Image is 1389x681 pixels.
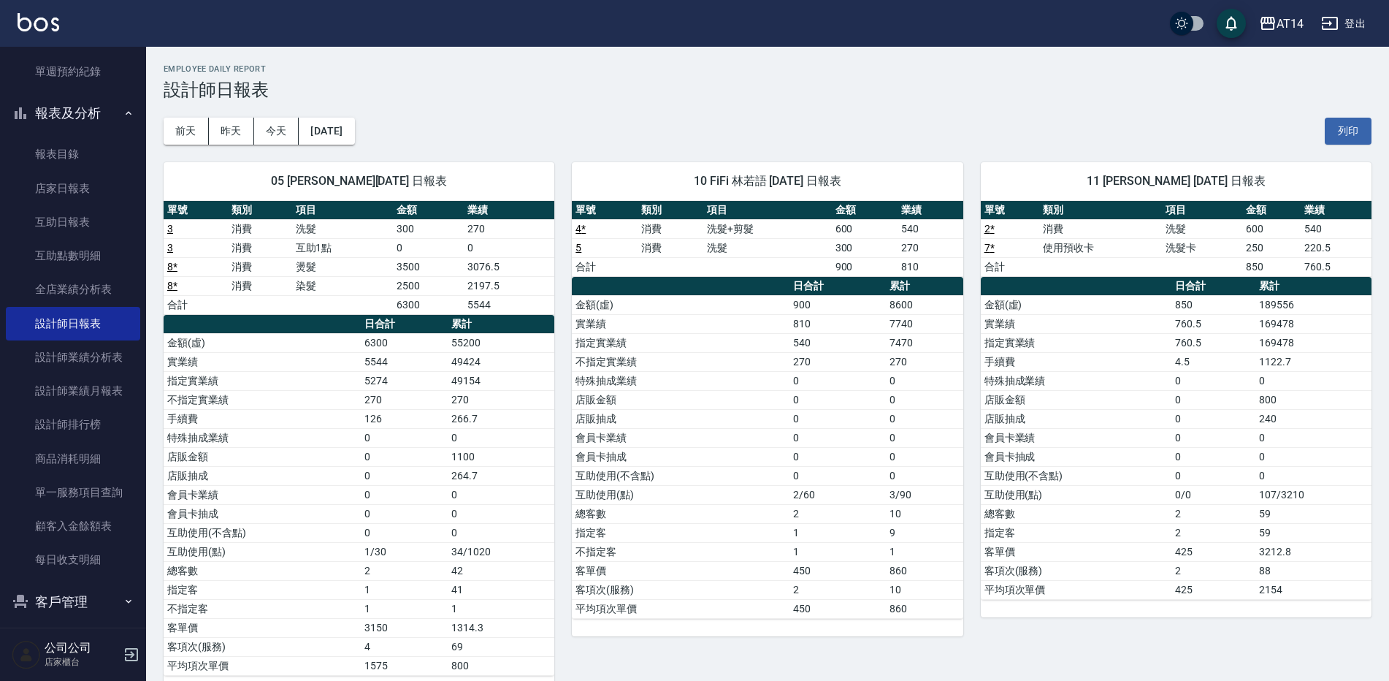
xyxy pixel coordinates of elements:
img: Logo [18,13,59,31]
td: 270 [789,352,885,371]
td: 3076.5 [464,257,554,276]
td: 9 [886,523,963,542]
td: 金額(虛) [572,295,789,314]
td: 實業績 [164,352,361,371]
th: 日合計 [1171,277,1255,296]
th: 金額 [1242,201,1301,220]
td: 0 [361,466,448,485]
span: 05 [PERSON_NAME][DATE] 日報表 [181,174,537,189]
td: 0 [1171,466,1255,485]
td: 指定實業績 [164,371,361,390]
a: 設計師業績月報表 [6,374,140,408]
h5: 公司公司 [45,641,119,655]
td: 0 [448,523,554,542]
td: 264.7 [448,466,554,485]
td: 2500 [393,276,464,295]
td: 41 [448,580,554,599]
td: 1 [789,542,885,561]
td: 0 [1171,428,1255,447]
table: a dense table [164,315,554,676]
td: 平均項次單價 [572,599,789,618]
td: 300 [393,219,464,238]
td: 900 [832,257,898,276]
td: 540 [1301,219,1371,238]
td: 洗髮 [703,238,831,257]
td: 0 [361,504,448,523]
td: 250 [1242,238,1301,257]
h2: Employee Daily Report [164,64,1371,74]
td: 2 [789,580,885,599]
td: 425 [1171,542,1255,561]
td: 0 [393,238,464,257]
td: 450 [789,561,885,580]
td: 0 [464,238,554,257]
td: 0 [361,485,448,504]
td: 客單價 [164,618,361,637]
a: 5 [575,242,581,254]
a: 商品消耗明細 [6,442,140,476]
th: 業績 [464,201,554,220]
td: 互助使用(點) [572,485,789,504]
td: 0 [789,390,885,409]
td: 會員卡抽成 [164,504,361,523]
span: 10 FiFi 林若語 [DATE] 日報表 [589,174,945,189]
td: 指定實業績 [572,333,789,352]
td: 850 [1171,295,1255,314]
td: 洗髮+剪髮 [703,219,831,238]
td: 0 [789,409,885,428]
table: a dense table [572,201,963,277]
td: 特殊抽成業績 [981,371,1171,390]
td: 會員卡抽成 [981,447,1171,466]
td: 0 [789,447,885,466]
td: 7470 [886,333,963,352]
td: 不指定實業績 [572,352,789,371]
a: 每日收支明細 [6,543,140,577]
td: 實業績 [981,314,1171,333]
a: 3 [167,223,173,235]
th: 類別 [228,201,292,220]
td: 270 [886,352,963,371]
button: save [1217,9,1246,38]
table: a dense table [981,201,1371,277]
td: 總客數 [164,561,361,580]
img: Person [12,640,41,669]
th: 日合計 [361,315,448,334]
td: 0 [789,428,885,447]
th: 類別 [1039,201,1163,220]
a: 報表目錄 [6,137,140,171]
td: 使用預收卡 [1039,238,1163,257]
td: 實業績 [572,314,789,333]
td: 消費 [638,219,703,238]
td: 不指定客 [572,542,789,561]
button: 客戶管理 [6,583,140,621]
td: 0 [1171,390,1255,409]
td: 270 [898,238,963,257]
td: 洗髮 [292,219,394,238]
td: 0 [886,371,963,390]
button: 登出 [1315,10,1371,37]
td: 0 [448,485,554,504]
td: 2 [1171,561,1255,580]
td: 客項次(服務) [572,580,789,599]
td: 600 [832,219,898,238]
td: 2 [361,561,448,580]
td: 0 [361,428,448,447]
td: 總客數 [981,504,1171,523]
td: 810 [898,257,963,276]
table: a dense table [981,277,1371,600]
td: 特殊抽成業績 [164,428,361,447]
td: 合計 [164,295,228,314]
th: 項目 [1162,201,1242,220]
td: 6300 [393,295,464,314]
td: 店販金額 [572,390,789,409]
td: 59 [1255,504,1371,523]
td: 不指定實業績 [164,390,361,409]
td: 760.5 [1171,314,1255,333]
td: 169478 [1255,314,1371,333]
p: 店家櫃台 [45,655,119,669]
button: 會員卡管理 [6,620,140,658]
td: 59 [1255,523,1371,542]
td: 店販抽成 [164,466,361,485]
td: 0 [886,390,963,409]
a: 互助點數明細 [6,239,140,273]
